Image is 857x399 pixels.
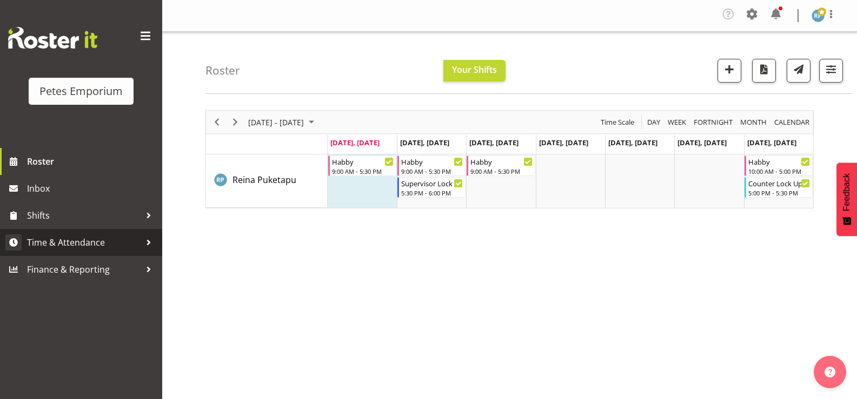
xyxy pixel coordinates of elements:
[745,155,813,176] div: Reina Puketapu"s event - Habby Begin From Sunday, September 7, 2025 at 10:00:00 AM GMT+12:00 Ends...
[401,156,463,167] div: Habby
[812,9,825,22] img: reina-puketapu721.jpg
[400,138,449,147] span: [DATE], [DATE]
[27,180,157,197] span: Inbox
[401,178,463,188] div: Supervisor Lock Up
[745,177,813,198] div: Reina Puketapu"s event - Counter Lock Up Begin From Sunday, September 7, 2025 at 5:00:00 PM GMT+1...
[228,116,243,129] button: Next
[328,155,396,176] div: Reina Puketapu"s event - Habby Begin From Monday, September 1, 2025 at 9:00:00 AM GMT+12:00 Ends ...
[27,261,141,278] span: Finance & Reporting
[692,116,735,129] button: Fortnight
[39,83,123,99] div: Petes Emporium
[226,111,244,133] div: Next
[739,116,768,129] span: Month
[773,116,812,129] button: Month
[819,59,843,83] button: Filter Shifts
[747,138,796,147] span: [DATE], [DATE]
[8,27,97,49] img: Rosterit website logo
[608,138,657,147] span: [DATE], [DATE]
[748,188,810,197] div: 5:00 PM - 5:30 PM
[470,167,532,175] div: 9:00 AM - 5:30 PM
[27,207,141,224] span: Shifts
[836,163,857,236] button: Feedback - Show survey
[397,177,466,198] div: Reina Puketapu"s event - Supervisor Lock Up Begin From Tuesday, September 2, 2025 at 5:30:00 PM G...
[599,116,636,129] button: Time Scale
[27,153,157,170] span: Roster
[693,116,734,129] span: Fortnight
[452,64,497,76] span: Your Shifts
[401,167,463,175] div: 9:00 AM - 5:30 PM
[748,178,810,188] div: Counter Lock Up
[718,59,741,83] button: Add a new shift
[748,156,810,167] div: Habby
[27,234,141,251] span: Time & Attendance
[206,154,328,208] td: Reina Puketapu resource
[787,59,811,83] button: Send a list of all shifts for the selected filtered period to all rostered employees.
[600,116,635,129] span: Time Scale
[677,138,727,147] span: [DATE], [DATE]
[205,64,240,77] h4: Roster
[232,174,296,186] span: Reina Puketapu
[842,173,852,211] span: Feedback
[208,111,226,133] div: Previous
[748,167,810,175] div: 10:00 AM - 5:00 PM
[739,116,769,129] button: Timeline Month
[330,138,380,147] span: [DATE], [DATE]
[470,156,532,167] div: Habby
[666,116,688,129] button: Timeline Week
[205,110,814,208] div: Timeline Week of September 1, 2025
[332,167,394,175] div: 9:00 AM - 5:30 PM
[397,155,466,176] div: Reina Puketapu"s event - Habby Begin From Tuesday, September 2, 2025 at 9:00:00 AM GMT+12:00 Ends...
[825,367,835,377] img: help-xxl-2.png
[667,116,687,129] span: Week
[232,173,296,186] a: Reina Puketapu
[773,116,811,129] span: calendar
[443,60,506,82] button: Your Shifts
[247,116,319,129] button: September 01 - 07, 2025
[467,155,535,176] div: Reina Puketapu"s event - Habby Begin From Wednesday, September 3, 2025 at 9:00:00 AM GMT+12:00 En...
[401,188,463,197] div: 5:30 PM - 6:00 PM
[247,116,305,129] span: [DATE] - [DATE]
[328,154,813,208] table: Timeline Week of September 1, 2025
[646,116,661,129] span: Day
[469,138,519,147] span: [DATE], [DATE]
[539,138,588,147] span: [DATE], [DATE]
[752,59,776,83] button: Download a PDF of the roster according to the set date range.
[332,156,394,167] div: Habby
[210,116,224,129] button: Previous
[646,116,662,129] button: Timeline Day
